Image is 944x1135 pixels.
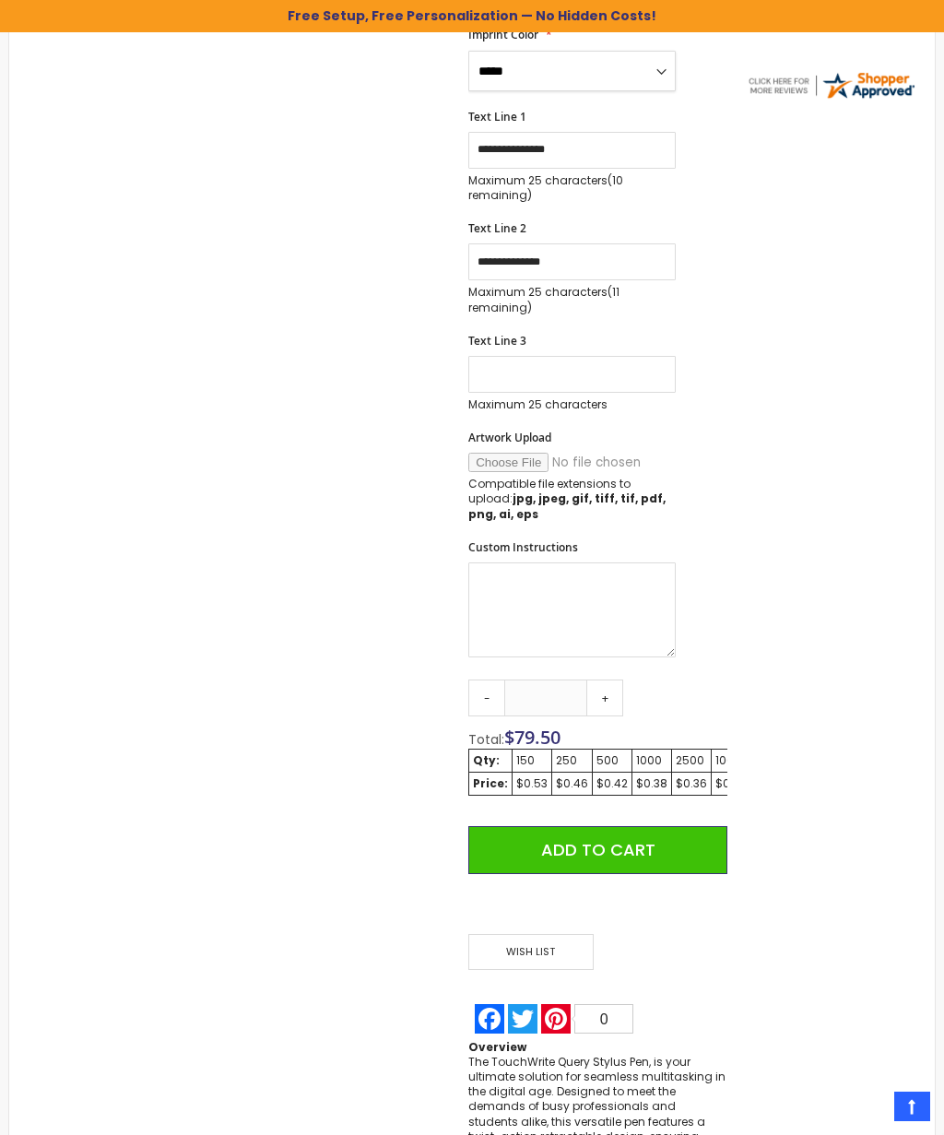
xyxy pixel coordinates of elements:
[746,89,916,105] a: 4pens.com certificate URL
[506,1004,539,1034] a: Twitter
[468,934,593,970] span: Wish List
[468,333,526,349] span: Text Line 3
[468,539,578,555] span: Custom Instructions
[676,776,707,791] div: $0.36
[468,730,504,749] span: Total:
[468,172,623,203] span: (10 remaining)
[473,752,500,768] strong: Qty:
[468,397,676,412] p: Maximum 25 characters
[600,1011,608,1027] span: 0
[636,753,667,768] div: 1000
[516,753,548,768] div: 150
[473,1004,506,1034] a: Facebook
[894,1092,930,1121] a: Top
[715,753,749,768] div: 10000
[468,680,505,716] a: -
[468,888,727,920] iframe: PayPal
[468,285,676,314] p: Maximum 25 characters
[468,173,676,203] p: Maximum 25 characters
[586,680,623,716] a: +
[539,1004,635,1034] a: Pinterest0
[504,725,560,750] span: $
[468,430,551,445] span: Artwork Upload
[468,477,676,522] p: Compatible file extensions to upload:
[468,27,538,42] span: Imprint Color
[473,775,508,791] strong: Price:
[596,753,628,768] div: 500
[468,109,526,124] span: Text Line 1
[514,725,560,750] span: 79.50
[676,753,707,768] div: 2500
[556,753,588,768] div: 250
[516,776,548,791] div: $0.53
[556,776,588,791] div: $0.46
[468,491,666,521] strong: jpg, jpeg, gif, tiff, tif, pdf, png, ai, eps
[715,776,749,791] div: $0.35
[468,1039,526,1055] strong: Overview
[746,69,916,101] img: 4pens.com widget logo
[636,776,667,791] div: $0.38
[468,284,619,314] span: (11 remaining)
[541,838,655,861] span: Add to Cart
[468,826,727,874] button: Add to Cart
[468,220,526,236] span: Text Line 2
[468,934,597,970] a: Wish List
[596,776,628,791] div: $0.42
